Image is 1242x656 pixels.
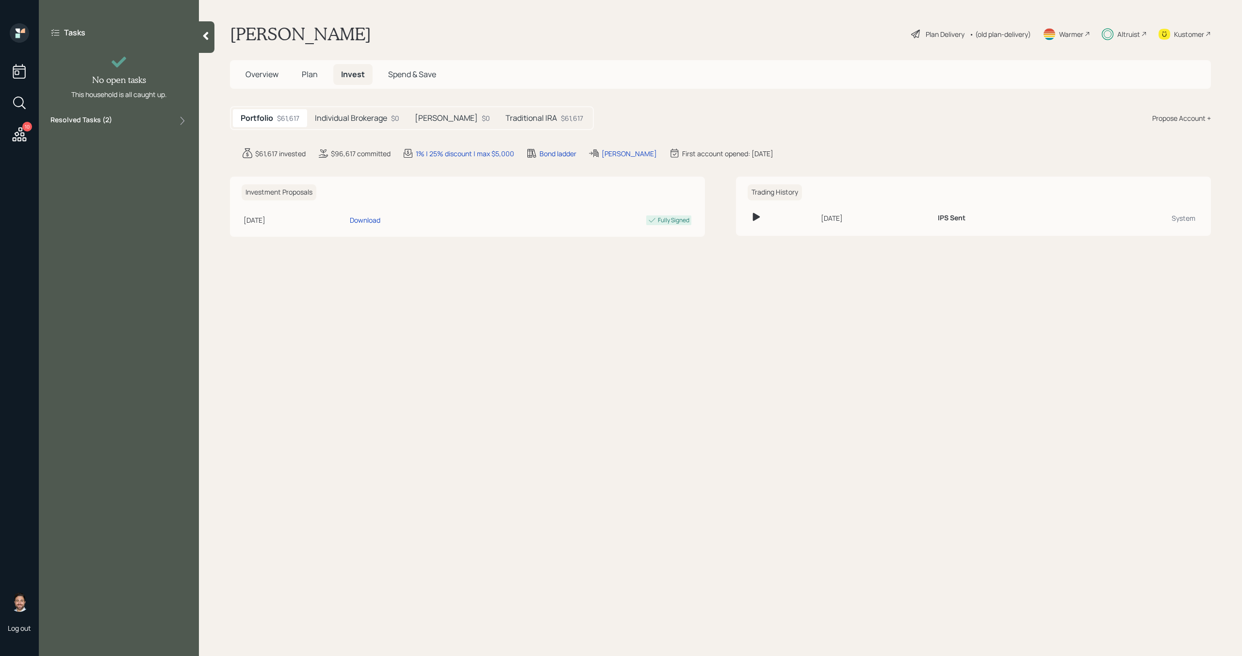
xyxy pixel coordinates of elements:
div: • (old plan-delivery) [969,29,1031,39]
div: $0 [391,113,399,123]
h6: Investment Proposals [242,184,316,200]
span: Overview [245,69,278,80]
div: $0 [482,113,490,123]
div: System [1078,213,1195,223]
div: Bond ladder [539,148,576,159]
div: Plan Delivery [926,29,964,39]
div: First account opened: [DATE] [682,148,773,159]
label: Resolved Tasks ( 2 ) [50,115,112,127]
div: Fully Signed [658,216,689,225]
div: Log out [8,623,31,633]
div: Warmer [1059,29,1083,39]
div: [PERSON_NAME] [602,148,657,159]
img: michael-russo-headshot.png [10,592,29,612]
h4: No open tasks [92,75,146,85]
div: This household is all caught up. [71,89,167,99]
h1: [PERSON_NAME] [230,23,371,45]
h5: Portfolio [241,114,273,123]
div: [DATE] [244,215,346,225]
h6: IPS Sent [938,214,965,222]
div: $61,617 [277,113,299,123]
div: Kustomer [1174,29,1204,39]
h6: Trading History [748,184,802,200]
span: Plan [302,69,318,80]
span: Spend & Save [388,69,436,80]
div: 10 [22,122,32,131]
div: 1% | 25% discount | max $5,000 [416,148,514,159]
h5: [PERSON_NAME] [415,114,478,123]
div: Propose Account + [1152,113,1211,123]
div: $61,617 invested [255,148,306,159]
span: Invest [341,69,365,80]
div: Download [350,215,380,225]
div: Altruist [1117,29,1140,39]
label: Tasks [64,27,85,38]
h5: Individual Brokerage [315,114,387,123]
div: $61,617 [561,113,583,123]
div: $96,617 committed [331,148,391,159]
div: [DATE] [821,213,931,223]
h5: Traditional IRA [506,114,557,123]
